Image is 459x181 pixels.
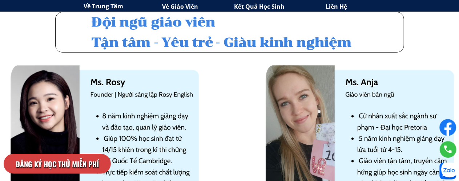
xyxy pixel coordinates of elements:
h3: Về Giáo Viên [162,2,240,12]
h3: Liên Hệ [326,2,392,12]
h3: Kết Quả Học Sinh [234,2,330,12]
h3: Đội ngũ giáo viên Tận tâm - Yêu trẻ - Giàu kinh nghiệm [92,12,395,53]
h3: Về Trung Tâm [84,2,160,11]
p: ĐĂNG KÝ HỌC THỬ MIỄN PHÍ [4,154,111,174]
